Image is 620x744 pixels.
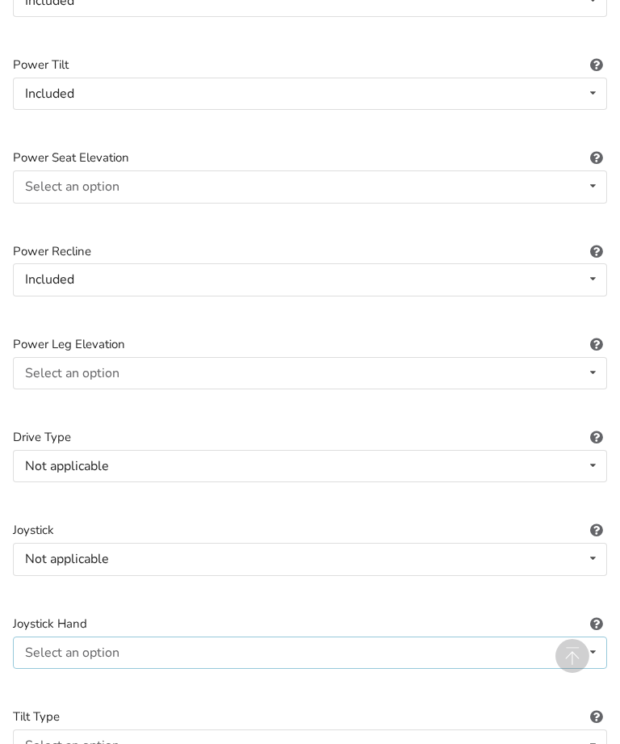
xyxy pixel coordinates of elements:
label: Power Recline [13,242,607,261]
label: Joystick [13,521,607,540]
div: Not applicable [25,460,109,473]
div: Included [25,87,74,100]
label: Power Tilt [13,56,607,74]
div: Select an option [25,646,119,659]
label: Power Leg Elevation [13,335,607,354]
div: Not applicable [25,553,109,565]
div: Included [25,273,74,286]
label: Joystick Hand [13,615,607,633]
div: Select an option [25,180,119,193]
label: Power Seat Elevation [13,149,607,167]
div: Select an option [25,367,119,380]
label: Drive Type [13,428,607,447]
label: Tilt Type [13,708,607,726]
